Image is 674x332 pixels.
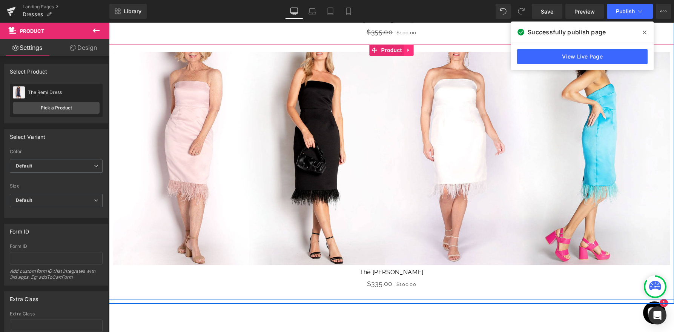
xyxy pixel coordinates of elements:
a: View Live Page [517,49,648,64]
span: $100.00 [287,258,307,266]
button: Undo [496,4,511,19]
div: Add custom form ID that integrates with 3rd apps. Eg: addToCartForm [10,268,103,285]
span: $335.00 [258,257,284,265]
a: Design [56,39,111,56]
label: Color [10,149,103,157]
div: Extra Class [10,292,38,302]
span: Product [20,28,45,34]
div: Extra Class [10,311,103,317]
div: Form ID [10,244,103,249]
a: New Library [109,4,147,19]
span: Preview [574,8,595,15]
span: $100.00 [287,6,307,14]
span: Save [541,8,553,15]
label: Size [10,183,103,191]
a: Desktop [285,4,303,19]
a: Preview [565,4,604,19]
span: Publish [616,8,635,14]
a: Landing Pages [23,4,109,10]
a: Pick a Product [13,102,100,114]
a: Mobile [339,4,358,19]
b: Default [16,197,32,203]
button: More [656,4,671,19]
div: Select Variant [10,129,46,140]
div: Select Product [10,64,48,75]
span: Dresses [23,11,43,17]
span: Product [270,22,295,33]
a: The [PERSON_NAME] [250,246,315,253]
b: Default [16,163,32,169]
div: Open Intercom Messenger [648,306,666,324]
button: Publish [607,4,653,19]
div: Form ID [10,224,29,235]
div: The Remi Dress [28,90,100,95]
button: Redo [514,4,529,19]
span: Successfully publish page [528,28,606,37]
img: pImage [13,86,25,98]
span: Library [124,8,141,15]
a: Expand / Collapse [295,22,305,33]
span: $355.00 [258,5,284,13]
a: Laptop [303,4,321,19]
a: Tablet [321,4,339,19]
